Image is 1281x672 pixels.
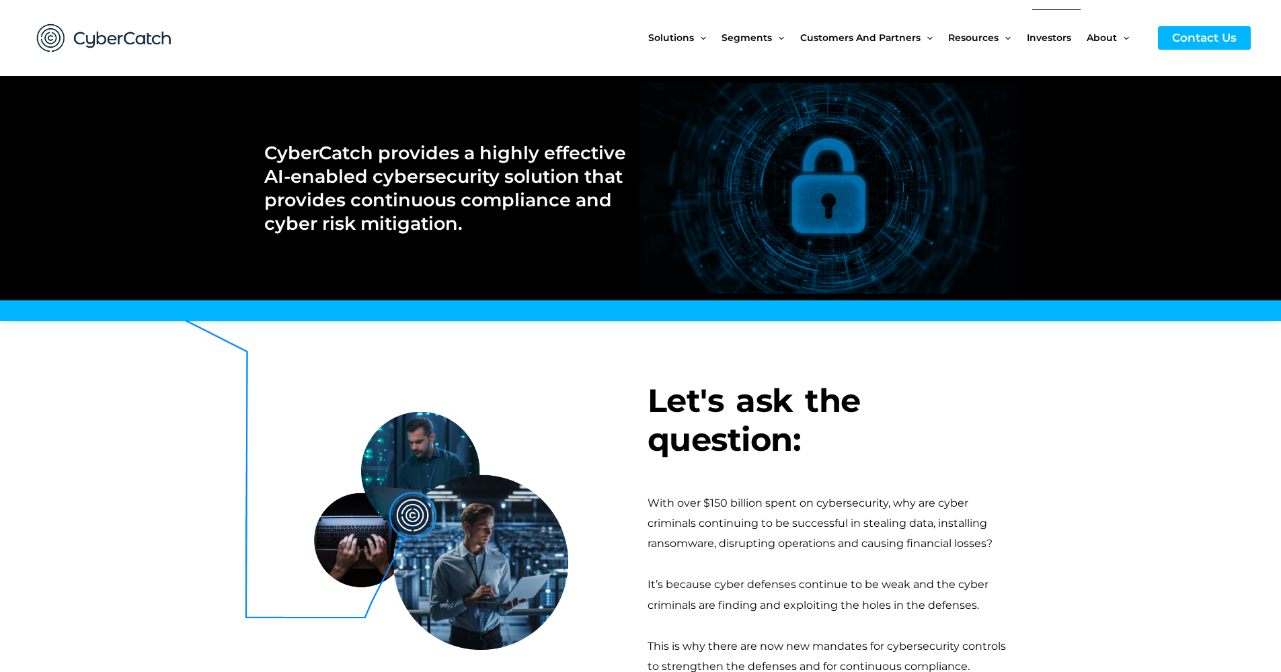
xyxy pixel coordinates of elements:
[999,9,1011,66] span: Menu Toggle
[648,9,694,66] span: Solutions
[722,9,772,66] span: Segments
[648,9,1144,66] nav: Site Navigation: New Main Menu
[648,382,1017,459] h3: Let's ask the question:
[648,493,1017,554] div: With over $150 billion spent on cybersecurity, why are cyber criminals continuing to be successfu...
[694,9,706,66] span: Menu Toggle
[921,9,933,66] span: Menu Toggle
[800,9,921,66] span: Customers and Partners
[1117,9,1129,66] span: Menu Toggle
[1027,9,1087,66] a: Investors
[264,141,627,235] h2: CyberCatch provides a highly effective AI-enabled cybersecurity solution that provides continuous...
[1158,26,1251,50] a: Contact Us
[24,10,185,66] img: CyberCatch
[1087,9,1117,66] span: About
[1027,9,1071,66] span: Investors
[772,9,784,66] span: Menu Toggle
[648,575,1017,616] div: It’s because cyber defenses continue to be weak and the cyber criminals are finding and exploitin...
[948,9,999,66] span: Resources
